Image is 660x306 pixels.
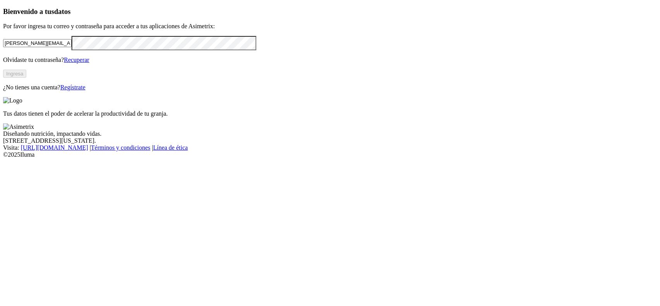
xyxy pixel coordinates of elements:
[3,130,657,137] div: Diseñando nutrición, impactando vidas.
[54,7,71,15] span: datos
[3,97,22,104] img: Logo
[3,137,657,144] div: [STREET_ADDRESS][US_STATE].
[3,70,26,78] button: Ingresa
[3,84,657,91] p: ¿No tienes una cuenta?
[3,151,657,158] div: © 2025 Iluma
[3,39,72,47] input: Tu correo
[21,144,88,151] a: [URL][DOMAIN_NAME]
[3,7,657,16] h3: Bienvenido a tus
[3,144,657,151] div: Visita : | |
[3,23,657,30] p: Por favor ingresa tu correo y contraseña para acceder a tus aplicaciones de Asimetrix:
[64,56,89,63] a: Recuperar
[60,84,85,91] a: Regístrate
[3,123,34,130] img: Asimetrix
[91,144,150,151] a: Términos y condiciones
[3,56,657,63] p: Olvidaste tu contraseña?
[3,110,657,117] p: Tus datos tienen el poder de acelerar la productividad de tu granja.
[153,144,188,151] a: Línea de ética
